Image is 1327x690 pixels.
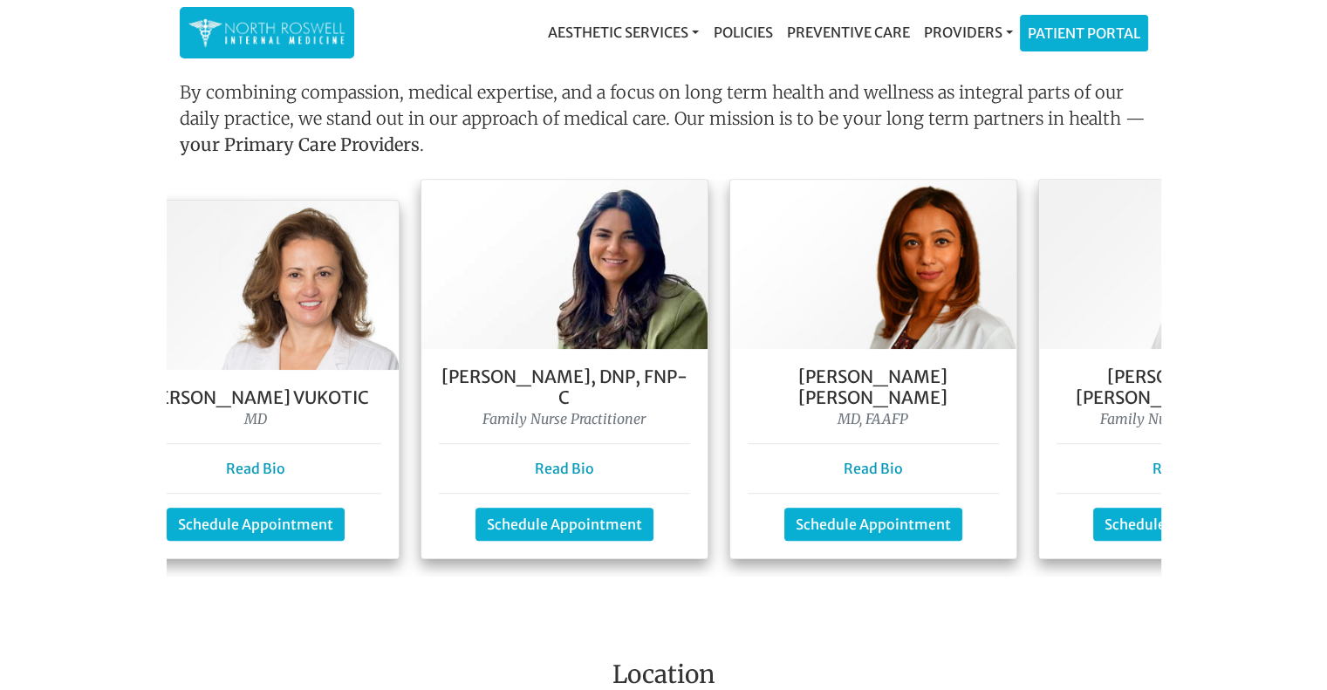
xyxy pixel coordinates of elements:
[113,201,399,370] img: Dr. Goga Vukotis
[1153,460,1212,477] a: Read Bio
[482,410,646,427] i: Family Nurse Practitioner
[475,508,653,541] a: Schedule Appointment
[1021,16,1147,51] a: Patient Portal
[535,460,594,477] a: Read Bio
[838,410,908,427] i: MD, FAAFP
[784,508,962,541] a: Schedule Appointment
[188,16,345,50] img: North Roswell Internal Medicine
[180,79,1148,165] p: By combining compassion, medical expertise, and a focus on long term health and wellness as integ...
[244,410,267,427] i: MD
[706,15,779,50] a: Policies
[439,366,690,408] h5: [PERSON_NAME], DNP, FNP- C
[916,15,1019,50] a: Providers
[180,133,420,155] strong: your Primary Care Providers
[779,15,916,50] a: Preventive Care
[730,180,1016,349] img: Dr. Farah Mubarak Ali MD, FAAFP
[1039,180,1325,349] img: Keela Weeks Leger, FNP-C
[226,460,285,477] a: Read Bio
[1100,410,1263,427] i: Family Nurse Practitioner
[167,508,345,541] a: Schedule Appointment
[748,366,999,408] h5: [PERSON_NAME] [PERSON_NAME]
[1057,366,1308,408] h5: [PERSON_NAME] [PERSON_NAME], FNP-C
[844,460,903,477] a: Read Bio
[130,387,381,408] h5: [PERSON_NAME] Vukotic
[1093,508,1271,541] a: Schedule Appointment
[541,15,706,50] a: Aesthetic Services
